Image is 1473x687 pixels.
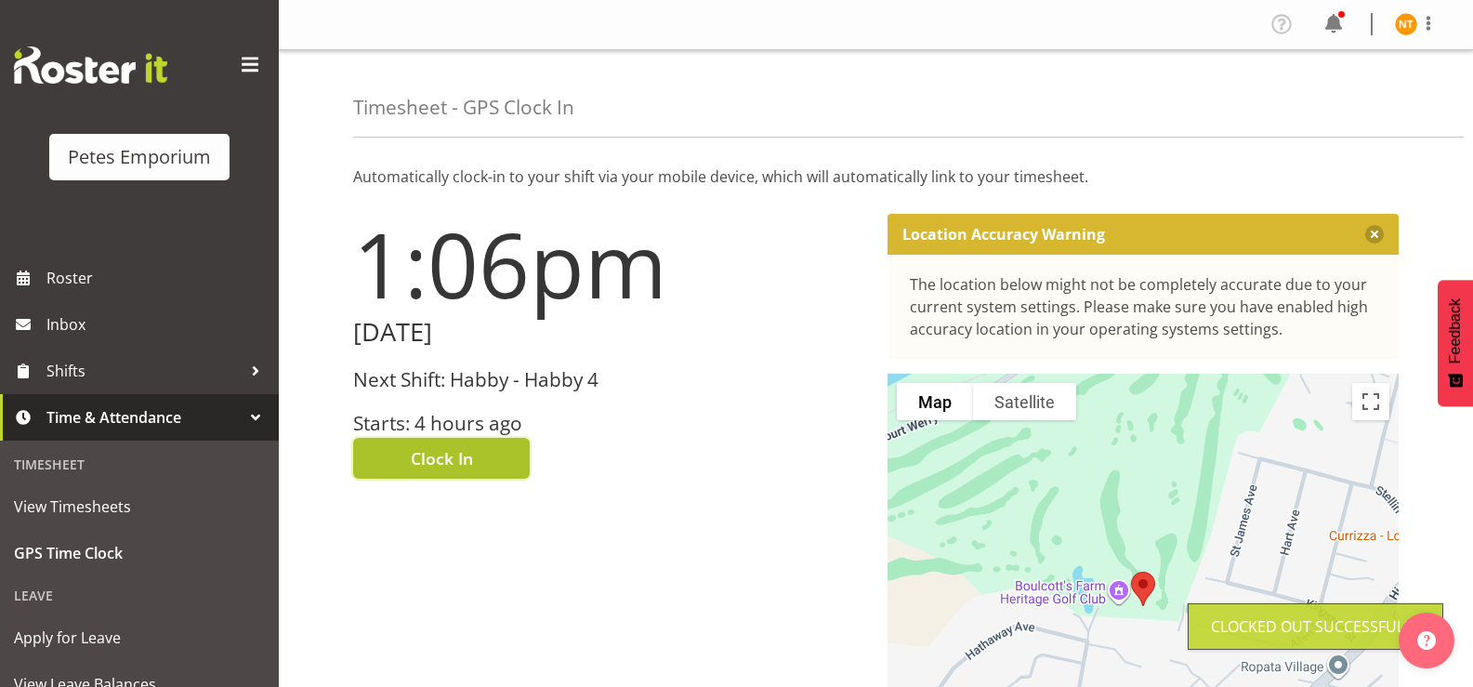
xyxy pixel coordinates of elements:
img: help-xxl-2.png [1417,631,1436,650]
a: Apply for Leave [5,614,274,661]
h4: Timesheet - GPS Clock In [353,97,574,118]
span: GPS Time Clock [14,539,265,567]
h2: [DATE] [353,318,865,347]
div: Leave [5,576,274,614]
span: Shifts [46,357,242,385]
div: The location below might not be completely accurate due to your current system settings. Please m... [910,273,1377,340]
div: Timesheet [5,445,274,483]
p: Location Accuracy Warning [902,225,1105,244]
button: Close message [1365,225,1384,244]
h3: Next Shift: Habby - Habby 4 [353,369,865,390]
div: Clocked out Successfully [1211,615,1420,638]
span: View Timesheets [14,493,265,521]
img: Rosterit website logo [14,46,167,84]
button: Clock In [353,438,530,479]
a: GPS Time Clock [5,530,274,576]
span: Inbox [46,310,270,338]
span: Time & Attendance [46,403,242,431]
a: View Timesheets [5,483,274,530]
button: Show street map [897,383,973,420]
button: Feedback - Show survey [1438,280,1473,406]
button: Toggle fullscreen view [1352,383,1389,420]
div: Petes Emporium [68,143,211,171]
h3: Starts: 4 hours ago [353,413,865,434]
p: Automatically clock-in to your shift via your mobile device, which will automatically link to you... [353,165,1399,188]
span: Apply for Leave [14,624,265,652]
span: Clock In [411,446,473,470]
span: Roster [46,264,270,292]
span: Feedback [1447,298,1464,363]
h1: 1:06pm [353,214,865,314]
button: Show satellite imagery [973,383,1076,420]
img: nicole-thomson8388.jpg [1395,13,1417,35]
